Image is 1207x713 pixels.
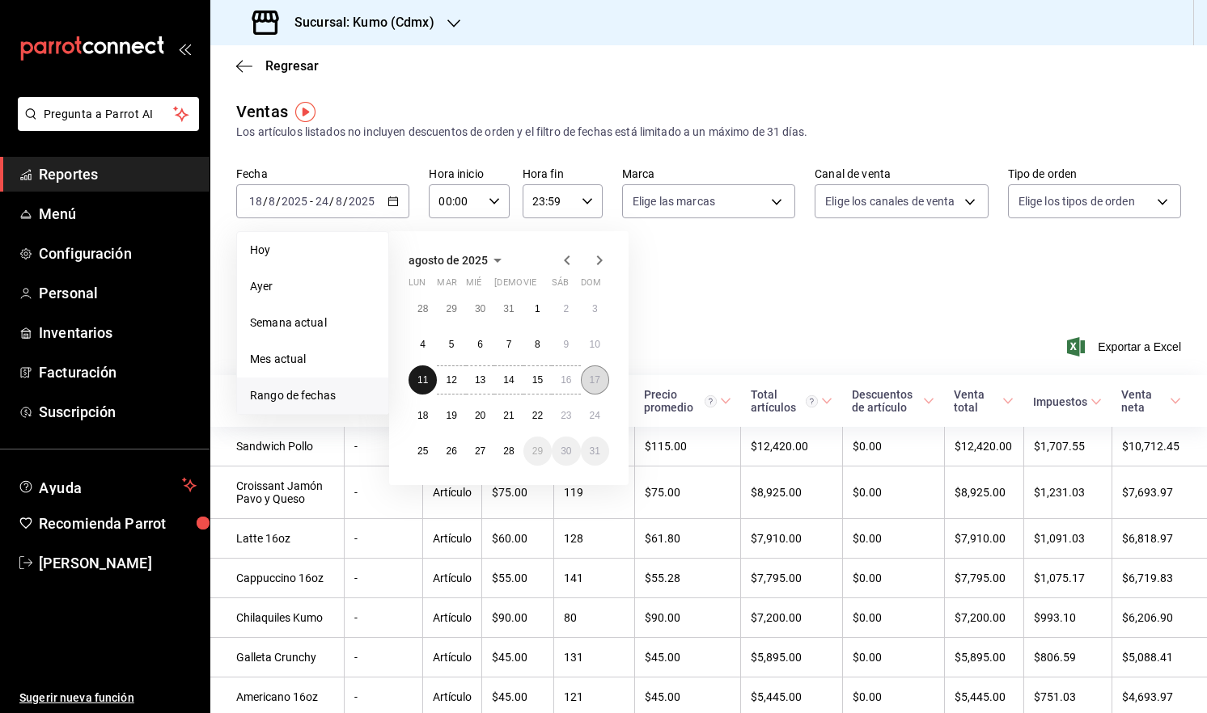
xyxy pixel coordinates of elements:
[741,466,843,519] td: $8,925.00
[210,519,344,559] td: Latte 16oz
[1023,466,1112,519] td: $1,231.03
[210,466,344,519] td: Croissant Jamón Pavo y Queso
[344,427,422,466] td: -
[1121,388,1167,414] div: Venta neta
[590,339,600,350] abbr: 10 de agosto de 2025
[1112,519,1207,559] td: $6,818.97
[503,303,514,314] abbr: 31 de julio de 2025
[39,552,197,574] span: [PERSON_NAME]
[423,638,482,677] td: Artículo
[634,598,741,638] td: $90.00
[344,466,422,519] td: -
[276,195,281,208] span: /
[581,437,609,466] button: 31 de agosto de 2025
[437,294,465,323] button: 29 de julio de 2025
[236,168,409,179] label: Fecha
[751,388,819,414] div: Total artículos
[409,294,437,323] button: 28 de julio de 2025
[1023,559,1112,598] td: $1,075.17
[944,638,1023,677] td: $5,895.00
[494,277,590,294] abbr: jueves
[1112,466,1207,519] td: $7,693.97
[523,277,536,294] abbr: viernes
[523,401,552,430] button: 22 de agosto de 2025
[475,374,485,386] abbr: 13 de agosto de 2025
[250,314,375,331] span: Semana actual
[1121,388,1181,414] span: Venta neta
[592,303,598,314] abbr: 3 de agosto de 2025
[553,638,634,677] td: 131
[552,365,580,394] button: 16 de agosto de 2025
[210,559,344,598] td: Cappuccino 16oz
[1023,519,1112,559] td: $1,091.03
[409,401,437,430] button: 18 de agosto de 2025
[409,251,507,270] button: agosto de 2025
[523,168,603,179] label: Hora fin
[590,445,600,457] abbr: 31 de agosto de 2025
[423,466,482,519] td: Artículo
[806,395,818,407] svg: El total artículos considera cambios de precios en los artículos así como costos adicionales por ...
[1112,598,1207,638] td: $6,206.90
[423,519,482,559] td: Artículo
[344,519,422,559] td: -
[409,277,426,294] abbr: lunes
[561,374,571,386] abbr: 16 de agosto de 2025
[466,277,481,294] abbr: miércoles
[482,466,553,519] td: $75.00
[482,638,553,677] td: $45.00
[494,294,523,323] button: 31 de julio de 2025
[475,410,485,421] abbr: 20 de agosto de 2025
[842,466,944,519] td: $0.00
[449,339,455,350] abbr: 5 de agosto de 2025
[634,466,741,519] td: $75.00
[429,168,509,179] label: Hora inicio
[344,598,422,638] td: -
[477,339,483,350] abbr: 6 de agosto de 2025
[842,427,944,466] td: $0.00
[1033,395,1102,408] span: Impuestos
[344,559,422,598] td: -
[268,195,276,208] input: --
[852,388,920,414] div: Descuentos de artículo
[563,303,569,314] abbr: 2 de agosto de 2025
[409,254,488,267] span: agosto de 2025
[552,330,580,359] button: 9 de agosto de 2025
[423,598,482,638] td: Artículo
[343,195,348,208] span: /
[523,330,552,359] button: 8 de agosto de 2025
[751,388,833,414] span: Total artículos
[466,365,494,394] button: 13 de agosto de 2025
[553,519,634,559] td: 128
[39,401,197,423] span: Suscripción
[1112,427,1207,466] td: $10,712.45
[446,410,456,421] abbr: 19 de agosto de 2025
[815,168,988,179] label: Canal de venta
[248,195,263,208] input: --
[532,410,543,421] abbr: 22 de agosto de 2025
[446,374,456,386] abbr: 12 de agosto de 2025
[494,437,523,466] button: 28 de agosto de 2025
[417,410,428,421] abbr: 18 de agosto de 2025
[482,559,553,598] td: $55.00
[236,58,319,74] button: Regresar
[552,294,580,323] button: 2 de agosto de 2025
[523,294,552,323] button: 1 de agosto de 2025
[39,475,176,495] span: Ayuda
[437,365,465,394] button: 12 de agosto de 2025
[295,102,316,122] img: Tooltip marker
[39,243,197,264] span: Configuración
[1023,638,1112,677] td: $806.59
[532,445,543,457] abbr: 29 de agosto de 2025
[944,598,1023,638] td: $7,200.00
[532,374,543,386] abbr: 15 de agosto de 2025
[11,117,199,134] a: Pregunta a Parrot AI
[236,99,288,124] div: Ventas
[466,401,494,430] button: 20 de agosto de 2025
[18,97,199,131] button: Pregunta a Parrot AI
[1023,427,1112,466] td: $1,707.55
[335,195,343,208] input: --
[437,401,465,430] button: 19 de agosto de 2025
[466,294,494,323] button: 30 de julio de 2025
[741,598,843,638] td: $7,200.00
[315,195,329,208] input: --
